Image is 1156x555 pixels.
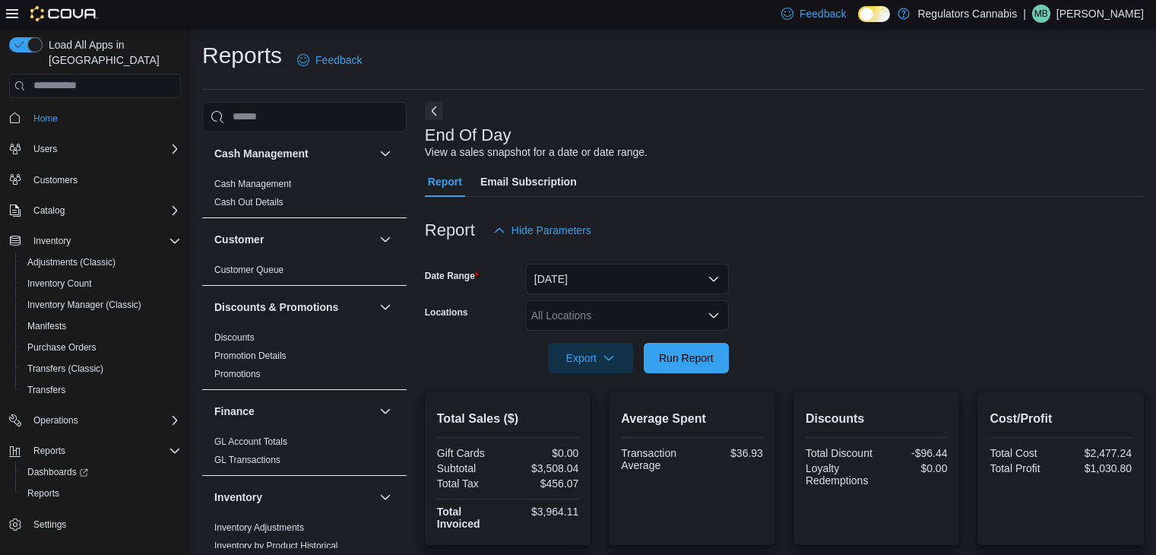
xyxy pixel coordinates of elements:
[800,6,846,21] span: Feedback
[21,338,103,357] a: Purchase Orders
[30,6,98,21] img: Cova
[27,515,72,534] a: Settings
[27,277,92,290] span: Inventory Count
[425,144,648,160] div: View a sales snapshot for a date or date range.
[214,350,287,361] a: Promotion Details
[27,256,116,268] span: Adjustments (Classic)
[214,146,373,161] button: Cash Management
[21,463,94,481] a: Dashboards
[214,436,287,447] a: GL Account Totals
[21,381,181,399] span: Transfers
[27,487,59,499] span: Reports
[425,102,443,120] button: Next
[15,252,187,273] button: Adjustments (Classic)
[15,316,187,337] button: Manifests
[15,483,187,504] button: Reports
[27,109,64,128] a: Home
[21,296,147,314] a: Inventory Manager (Classic)
[214,178,291,190] span: Cash Management
[621,447,689,471] div: Transaction Average
[21,360,109,378] a: Transfers (Classic)
[879,447,947,459] div: -$96.44
[879,462,947,474] div: $0.00
[214,232,373,247] button: Customer
[33,174,78,186] span: Customers
[990,447,1057,459] div: Total Cost
[214,368,261,380] span: Promotions
[27,384,65,396] span: Transfers
[425,270,479,282] label: Date Range
[917,5,1017,23] p: Regulators Cannabis
[291,45,368,75] a: Feedback
[695,447,763,459] div: $36.93
[33,445,65,457] span: Reports
[21,338,181,357] span: Purchase Orders
[21,317,72,335] a: Manifests
[27,140,181,158] span: Users
[511,506,578,518] div: $3,964.11
[214,455,280,465] a: GL Transactions
[3,138,187,160] button: Users
[1056,5,1144,23] p: [PERSON_NAME]
[27,171,84,189] a: Customers
[376,230,394,249] button: Customer
[27,515,181,534] span: Settings
[437,462,505,474] div: Subtotal
[214,300,338,315] h3: Discounts & Promotions
[1064,462,1132,474] div: $1,030.80
[27,299,141,311] span: Inventory Manager (Classic)
[33,519,66,531] span: Settings
[1064,447,1132,459] div: $2,477.24
[202,433,407,475] div: Finance
[15,358,187,379] button: Transfers (Classic)
[27,442,181,460] span: Reports
[214,300,373,315] button: Discounts & Promotions
[21,253,122,271] a: Adjustments (Classic)
[214,490,373,505] button: Inventory
[15,337,187,358] button: Purchase Orders
[27,363,103,375] span: Transfers (Classic)
[425,126,511,144] h3: End Of Day
[214,369,261,379] a: Promotions
[480,166,577,197] span: Email Subscription
[21,484,181,503] span: Reports
[33,205,65,217] span: Catalog
[3,200,187,221] button: Catalog
[621,410,763,428] h2: Average Spent
[214,350,287,362] span: Promotion Details
[214,522,304,534] span: Inventory Adjustments
[376,144,394,163] button: Cash Management
[437,410,579,428] h2: Total Sales ($)
[214,264,283,276] span: Customer Queue
[806,462,873,487] div: Loyalty Redemptions
[428,166,462,197] span: Report
[214,197,283,208] a: Cash Out Details
[214,146,309,161] h3: Cash Management
[708,309,720,322] button: Open list of options
[15,273,187,294] button: Inventory Count
[487,215,597,246] button: Hide Parameters
[33,143,57,155] span: Users
[376,402,394,420] button: Finance
[202,328,407,389] div: Discounts & Promotions
[376,488,394,506] button: Inventory
[27,466,88,478] span: Dashboards
[214,332,255,343] a: Discounts
[202,261,407,285] div: Customer
[33,414,78,427] span: Operations
[21,274,98,293] a: Inventory Count
[27,320,66,332] span: Manifests
[33,113,58,125] span: Home
[806,447,873,459] div: Total Discount
[214,541,338,551] a: Inventory by Product Historical
[644,343,729,373] button: Run Report
[214,540,338,552] span: Inventory by Product Historical
[214,522,304,533] a: Inventory Adjustments
[1023,5,1026,23] p: |
[3,169,187,191] button: Customers
[27,109,181,128] span: Home
[557,343,624,373] span: Export
[511,447,578,459] div: $0.00
[858,6,890,22] input: Dark Mode
[27,442,71,460] button: Reports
